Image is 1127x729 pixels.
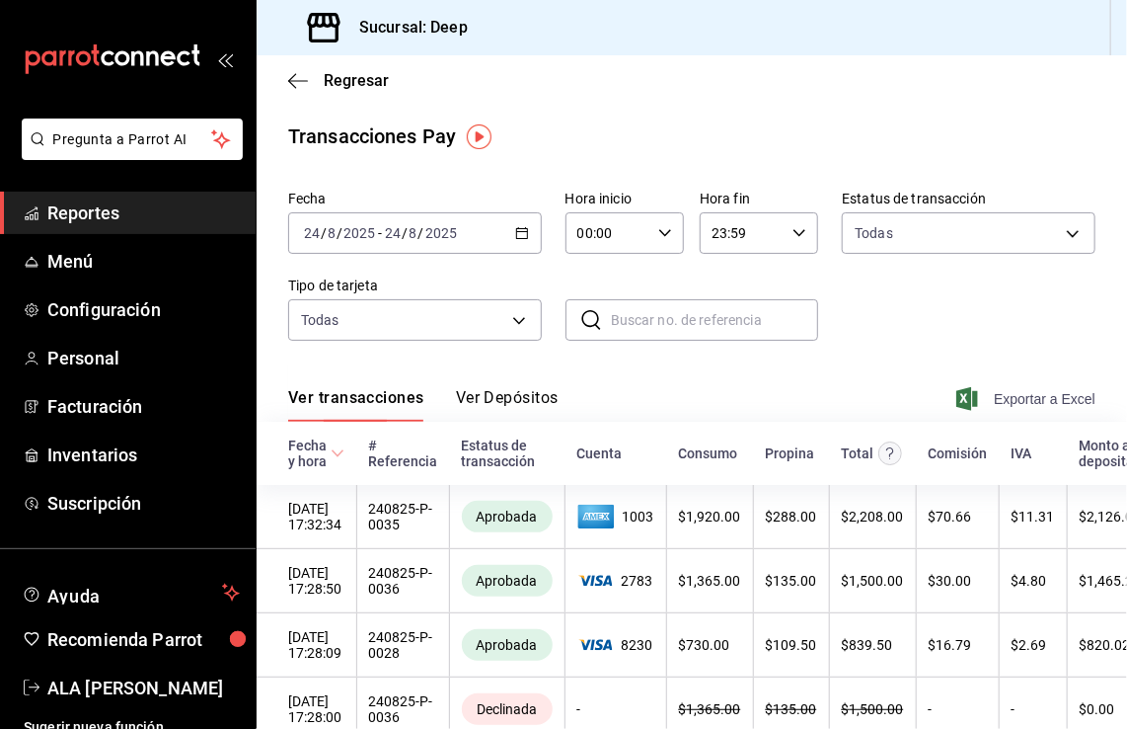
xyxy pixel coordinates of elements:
label: Hora fin [700,193,818,206]
button: Pregunta a Parrot AI [22,119,243,160]
span: / [402,225,408,241]
div: Consumo [678,445,737,461]
div: Todas [301,310,339,330]
div: IVA [1011,445,1031,461]
span: $ 1,365.00 [679,701,741,717]
span: $ 4.80 [1012,573,1047,589]
span: $ 2,208.00 [842,509,904,525]
span: Aprobada [469,573,546,589]
span: Menú [47,248,240,275]
input: ---- [424,225,458,241]
a: Pregunta a Parrot AI [14,143,243,164]
input: -- [327,225,337,241]
div: Comisión [928,445,987,461]
div: Transacciones cobradas de manera exitosa. [462,565,553,597]
div: Propina [765,445,814,461]
input: -- [384,225,402,241]
span: $ 1,500.00 [842,573,904,589]
span: $ 2.69 [1012,637,1047,653]
input: ---- [342,225,376,241]
input: Buscar no. de referencia [611,300,819,340]
div: Transacciones cobradas de manera exitosa. [462,501,553,532]
button: Ver transacciones [288,388,424,422]
button: Ver Depósitos [456,388,559,422]
span: $ 1,500.00 [842,701,904,717]
button: Exportar a Excel [960,387,1095,411]
label: Fecha [288,193,542,206]
span: Suscripción [47,490,240,517]
span: $ 30.00 [929,573,972,589]
div: navigation tabs [288,388,559,422]
span: $ 11.31 [1012,509,1055,525]
span: $ 16.79 [929,637,972,653]
td: 240825-P-0036 [356,549,449,613]
td: 240825-P-0028 [356,613,449,678]
span: Reportes [47,200,240,226]
label: Estatus de transacción [842,193,1095,206]
input: -- [303,225,321,241]
label: Tipo de tarjeta [288,280,542,293]
span: Facturación [47,393,240,420]
span: $ 135.00 [766,701,817,717]
span: Todas [855,223,893,243]
span: 8230 [577,637,654,653]
div: Transacciones cobradas de manera exitosa. [462,629,553,661]
span: $ 288.00 [766,509,817,525]
span: $ 70.66 [929,509,972,525]
span: Pregunta a Parrot AI [53,129,212,150]
span: Aprobada [469,509,546,525]
h3: Sucursal: Deep [343,16,468,40]
span: $ 109.50 [766,637,817,653]
span: Aprobada [469,637,546,653]
svg: Este monto equivale al total pagado por el comensal antes de aplicar Comisión e IVA. [878,442,902,465]
span: - [378,225,382,241]
label: Hora inicio [565,193,684,206]
span: ALA [PERSON_NAME] [47,675,240,701]
span: 2783 [577,573,654,589]
span: $ 135.00 [766,573,817,589]
span: Configuración [47,296,240,323]
span: / [321,225,327,241]
span: Fecha y hora [288,438,344,469]
button: open_drawer_menu [217,51,233,67]
span: $ 730.00 [679,637,730,653]
span: / [418,225,424,241]
span: $ 1,365.00 [679,573,741,589]
td: [DATE] 17:28:50 [257,549,356,613]
div: Transacciones declinadas por el banco emisor. No se hace ningún cargo al tarjetahabiente ni al co... [462,693,553,725]
span: Regresar [324,71,389,90]
input: -- [409,225,418,241]
div: Total [841,445,873,461]
div: Transacciones Pay [288,121,456,151]
img: Tooltip marker [467,124,491,149]
span: Recomienda Parrot [47,626,240,653]
span: 1003 [577,501,654,532]
span: Inventarios [47,442,240,468]
span: Ayuda [47,581,214,605]
div: Cuenta [576,445,622,461]
div: Fecha y hora [288,438,327,469]
button: Regresar [288,71,389,90]
span: $ 839.50 [842,637,893,653]
div: # Referencia [368,438,437,469]
span: / [337,225,342,241]
span: Declinada [469,701,545,717]
div: Estatus de transacción [461,438,553,469]
td: [DATE] 17:28:09 [257,613,356,678]
span: Personal [47,345,240,371]
td: 240825-P-0035 [356,485,449,549]
span: $ 1,920.00 [679,509,741,525]
td: [DATE] 17:32:34 [257,485,356,549]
